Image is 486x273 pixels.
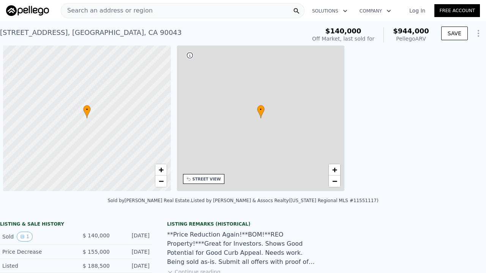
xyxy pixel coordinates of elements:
div: • [257,105,265,118]
span: • [83,106,91,113]
span: Search an address or region [61,6,153,15]
a: Zoom out [329,176,340,187]
button: Show Options [471,26,486,41]
span: $140,000 [325,27,361,35]
span: − [332,176,337,186]
a: Free Account [434,4,480,17]
div: Sold by [PERSON_NAME] Real Estate . [107,198,191,203]
span: + [158,165,163,174]
img: Pellego [6,5,49,16]
span: $ 140,000 [83,232,110,238]
span: $ 188,500 [83,263,110,269]
div: Listing Remarks (Historical) [167,221,319,227]
div: **Price Reduction Again!**BOM!**REO Property!***Great for Investors. Shows Good Potential for Goo... [167,230,319,267]
div: STREET VIEW [193,176,221,182]
button: SAVE [441,27,468,40]
button: Solutions [306,4,353,18]
a: Zoom in [329,164,340,176]
div: Pellego ARV [393,35,429,42]
span: $ 155,000 [83,249,110,255]
a: Zoom in [155,164,167,176]
span: $944,000 [393,27,429,35]
div: Off Market, last sold for [312,35,374,42]
div: Price Decrease [2,248,70,256]
span: • [257,106,265,113]
div: [DATE] [116,232,150,242]
a: Log In [400,7,434,14]
div: [DATE] [116,262,150,270]
div: Listed by [PERSON_NAME] & Assocs Realty ([US_STATE] Regional MLS #11551117) [191,198,379,203]
a: Zoom out [155,176,167,187]
div: [DATE] [116,248,150,256]
button: View historical data [17,232,33,242]
button: Company [353,4,397,18]
span: + [332,165,337,174]
div: • [83,105,91,118]
div: Sold [2,232,70,242]
span: − [158,176,163,186]
div: Listed [2,262,70,270]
